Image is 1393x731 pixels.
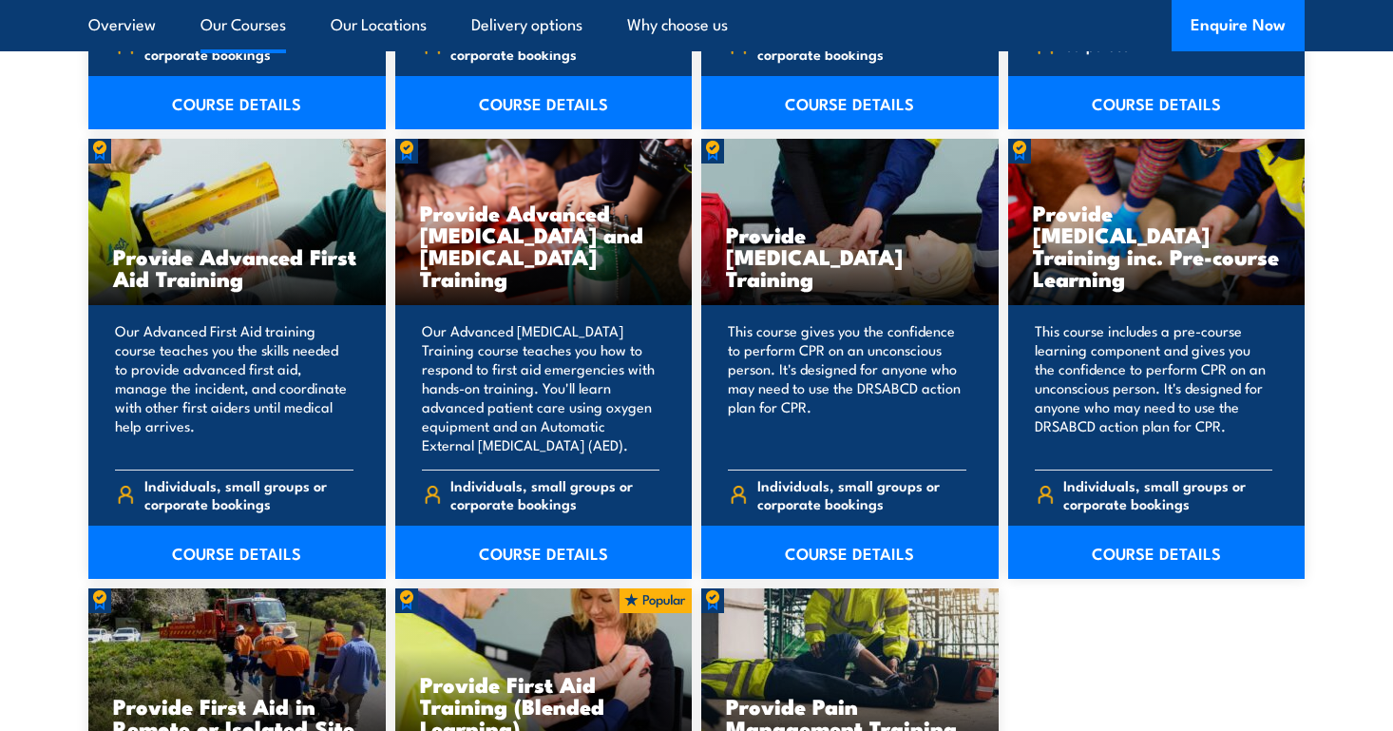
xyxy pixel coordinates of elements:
[144,27,353,63] span: Individuals, small groups or corporate bookings
[726,223,974,289] h3: Provide [MEDICAL_DATA] Training
[88,76,386,129] a: COURSE DETAILS
[1063,476,1272,512] span: Individuals, small groups or corporate bookings
[422,321,660,454] p: Our Advanced [MEDICAL_DATA] Training course teaches you how to respond to first aid emergencies w...
[420,202,668,289] h3: Provide Advanced [MEDICAL_DATA] and [MEDICAL_DATA] Training
[757,476,966,512] span: Individuals, small groups or corporate bookings
[1008,526,1306,579] a: COURSE DETAILS
[113,245,361,289] h3: Provide Advanced First Aid Training
[450,476,659,512] span: Individuals, small groups or corporate bookings
[701,76,999,129] a: COURSE DETAILS
[450,27,659,63] span: Individuals, small groups or corporate bookings
[115,321,353,454] p: Our Advanced First Aid training course teaches you the skills needed to provide advanced first ai...
[395,526,693,579] a: COURSE DETAILS
[728,321,966,454] p: This course gives you the confidence to perform CPR on an unconscious person. It's designed for a...
[88,526,386,579] a: COURSE DETAILS
[1008,76,1306,129] a: COURSE DETAILS
[701,526,999,579] a: COURSE DETAILS
[144,476,353,512] span: Individuals, small groups or corporate bookings
[395,76,693,129] a: COURSE DETAILS
[1035,321,1273,454] p: This course includes a pre-course learning component and gives you the confidence to perform CPR ...
[1033,202,1281,289] h3: Provide [MEDICAL_DATA] Training inc. Pre-course Learning
[757,27,966,63] span: Individuals, small groups or corporate bookings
